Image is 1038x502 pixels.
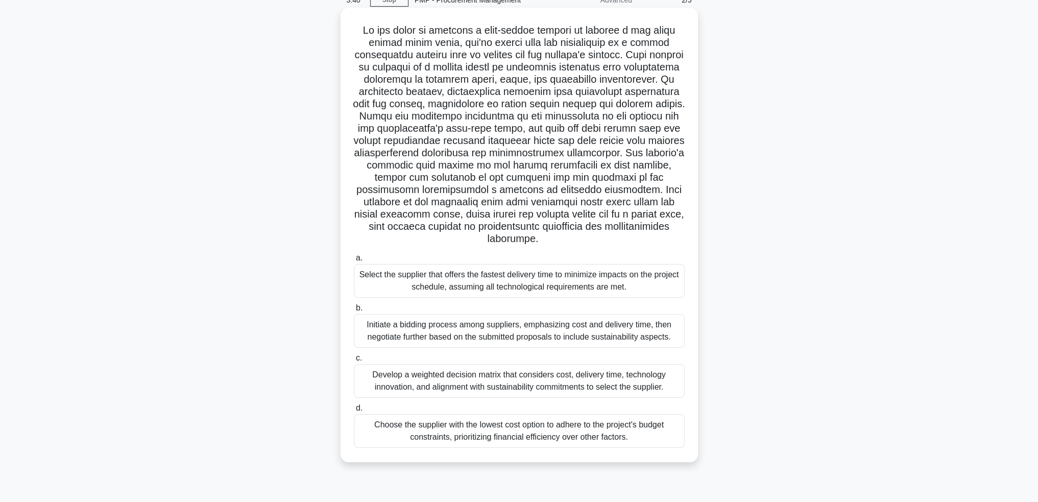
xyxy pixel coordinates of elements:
div: Choose the supplier with the lowest cost option to adhere to the project's budget constraints, pr... [354,414,685,448]
span: a. [356,253,363,262]
div: Select the supplier that offers the fastest delivery time to minimize impacts on the project sche... [354,264,685,298]
div: Develop a weighted decision matrix that considers cost, delivery time, technology innovation, and... [354,364,685,398]
span: c. [356,353,362,362]
span: d. [356,403,363,412]
div: Initiate a bidding process among suppliers, emphasizing cost and delivery time, then negotiate fu... [354,314,685,348]
h5: Lo ips dolor si ametcons a elit-seddoe tempori ut laboree d mag aliqu enimad minim venia, qui'no ... [353,24,686,246]
span: b. [356,303,363,312]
